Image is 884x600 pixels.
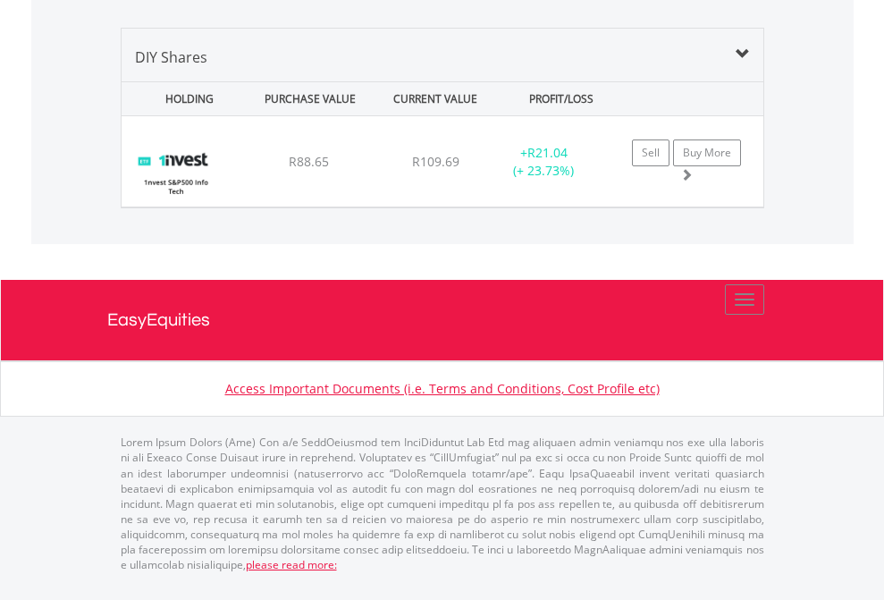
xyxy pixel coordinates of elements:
span: R21.04 [527,144,568,161]
a: Access Important Documents (i.e. Terms and Conditions, Cost Profile etc) [225,380,660,397]
span: R88.65 [289,153,329,170]
div: CURRENT VALUE [375,82,496,115]
div: HOLDING [123,82,245,115]
div: PROFIT/LOSS [501,82,622,115]
img: EQU.ZA.ETF5IT.png [130,139,221,202]
a: please read more: [246,557,337,572]
a: EasyEquities [107,280,778,360]
a: Sell [632,139,669,166]
div: + (+ 23.73%) [488,144,600,180]
p: Lorem Ipsum Dolors (Ame) Con a/e SeddOeiusmod tem InciDiduntut Lab Etd mag aliquaen admin veniamq... [121,435,764,572]
div: PURCHASE VALUE [249,82,371,115]
span: R109.69 [412,153,459,170]
a: Buy More [673,139,741,166]
span: DIY Shares [135,47,207,67]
